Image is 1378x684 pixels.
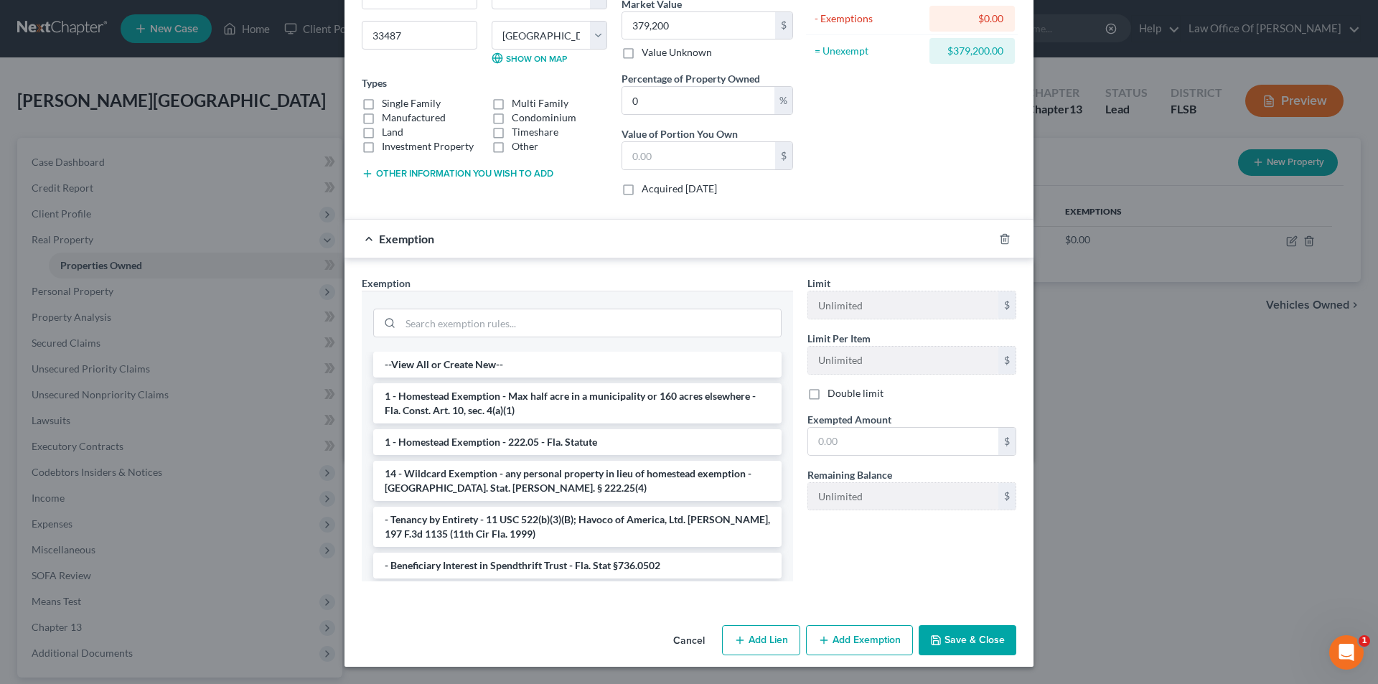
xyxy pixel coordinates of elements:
button: Add Lien [722,625,800,655]
label: Condominium [512,111,576,125]
li: - Beneficiary Interest in Spendthrift Trust - Fla. Stat §736.0502 [373,553,782,578]
div: $ [998,483,1016,510]
label: Investment Property [382,139,474,154]
div: $0.00 [941,11,1003,26]
label: Timeshare [512,125,558,139]
button: Cancel [662,627,716,655]
div: % [774,87,792,114]
label: Value Unknown [642,45,712,60]
label: Single Family [382,96,441,111]
div: $ [775,142,792,169]
div: $ [998,291,1016,319]
button: Add Exemption [806,625,913,655]
label: Percentage of Property Owned [622,71,760,86]
input: 0.00 [622,142,775,169]
li: --View All or Create New-- [373,352,782,378]
input: -- [808,347,998,374]
label: Manufactured [382,111,446,125]
label: Land [382,125,403,139]
input: -- [808,291,998,319]
label: Types [362,75,387,90]
iframe: Intercom live chat [1329,635,1364,670]
label: Limit Per Item [807,331,871,346]
button: Other information you wish to add [362,168,553,179]
li: - Tenancy by Entirety - 11 USC 522(b)(3)(B); Havoco of America, Ltd. [PERSON_NAME], 197 F.3d 1135... [373,507,782,547]
div: - Exemptions [815,11,923,26]
div: $ [998,428,1016,455]
label: Value of Portion You Own [622,126,738,141]
label: Remaining Balance [807,467,892,482]
button: Save & Close [919,625,1016,655]
a: Show on Map [492,52,567,64]
span: 1 [1359,635,1370,647]
span: Exemption [379,232,434,245]
input: 0.00 [808,428,998,455]
label: Acquired [DATE] [642,182,717,196]
input: -- [808,483,998,510]
li: 14 - Wildcard Exemption - any personal property in lieu of homestead exemption - [GEOGRAPHIC_DATA... [373,461,782,501]
span: Exemption [362,277,411,289]
input: 0.00 [622,12,775,39]
label: Multi Family [512,96,568,111]
div: $379,200.00 [941,44,1003,58]
input: 0.00 [622,87,774,114]
li: 1 - Homestead Exemption - 222.05 - Fla. Statute [373,429,782,455]
label: Other [512,139,538,154]
div: $ [998,347,1016,374]
li: 1 - Homestead Exemption - Max half acre in a municipality or 160 acres elsewhere - Fla. Const. Ar... [373,383,782,423]
span: Limit [807,277,830,289]
input: Enter zip... [362,21,477,50]
div: $ [775,12,792,39]
label: Double limit [828,386,883,400]
input: Search exemption rules... [400,309,781,337]
div: = Unexempt [815,44,923,58]
span: Exempted Amount [807,413,891,426]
